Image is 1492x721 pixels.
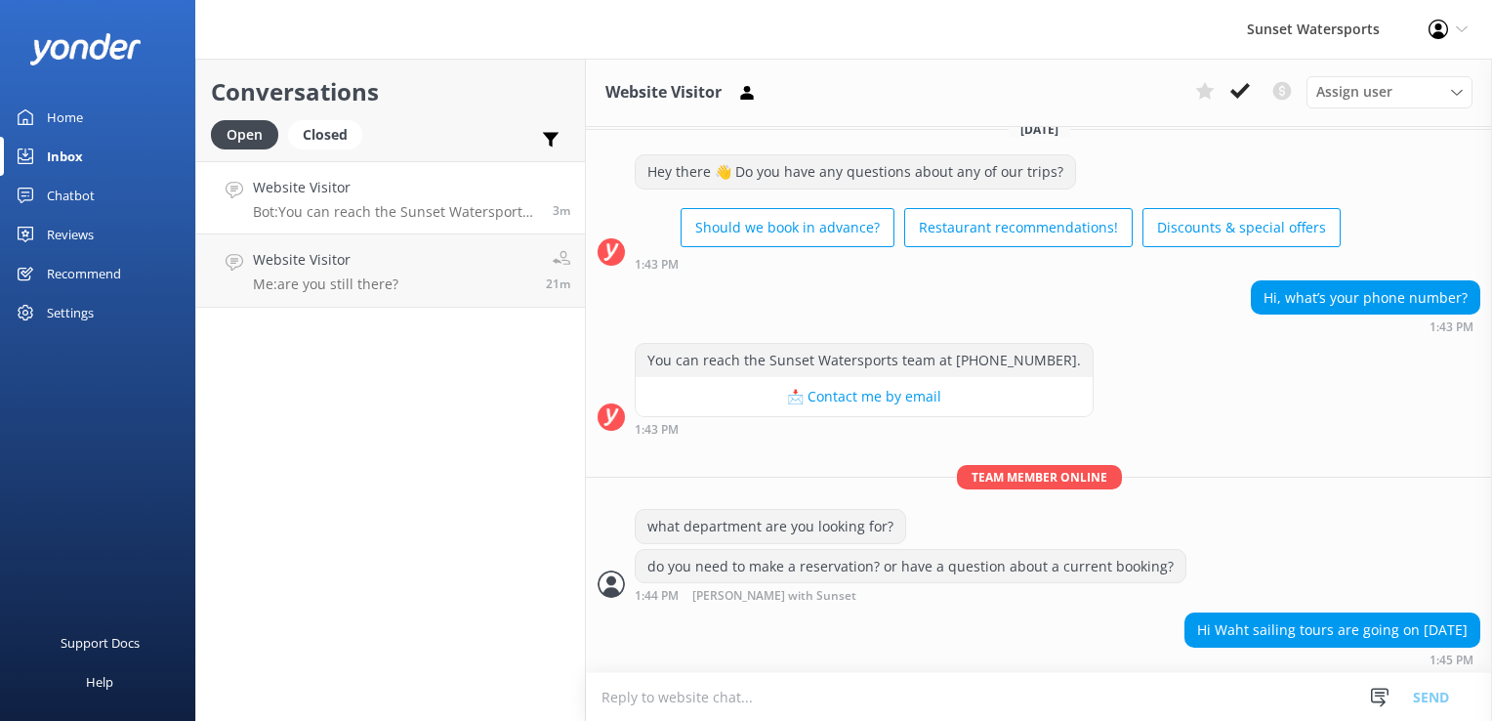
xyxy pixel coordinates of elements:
[253,177,538,198] h4: Website Visitor
[957,465,1122,489] span: Team member online
[1184,653,1480,666] div: Sep 30 2025 12:45pm (UTC -05:00) America/Cancun
[253,276,398,293] p: Me: are you still there?
[635,590,679,603] strong: 1:44 PM
[47,137,83,176] div: Inbox
[1306,76,1472,107] div: Assign User
[61,623,140,662] div: Support Docs
[904,208,1133,247] button: Restaurant recommendations!
[196,234,585,308] a: Website VisitorMe:are you still there?21m
[1185,614,1479,647] div: Hi Waht sailing tours are going on [DATE]
[29,33,142,65] img: yonder-white-logo.png
[288,120,362,149] div: Closed
[636,550,1185,583] div: do you need to make a reservation? or have a question about a current booking?
[47,98,83,137] div: Home
[1142,208,1341,247] button: Discounts & special offers
[635,422,1094,436] div: Sep 30 2025 12:43pm (UTC -05:00) America/Cancun
[636,510,905,543] div: what department are you looking for?
[636,344,1093,377] div: You can reach the Sunset Watersports team at [PHONE_NUMBER].
[553,202,570,219] span: Sep 30 2025 12:43pm (UTC -05:00) America/Cancun
[635,424,679,436] strong: 1:43 PM
[1430,321,1473,333] strong: 1:43 PM
[288,123,372,145] a: Closed
[47,254,121,293] div: Recommend
[692,590,856,603] span: [PERSON_NAME] with Sunset
[211,123,288,145] a: Open
[211,120,278,149] div: Open
[1251,319,1480,333] div: Sep 30 2025 12:43pm (UTC -05:00) America/Cancun
[1316,81,1392,103] span: Assign user
[605,80,722,106] h3: Website Visitor
[47,215,94,254] div: Reviews
[1430,655,1473,666] strong: 1:45 PM
[681,208,894,247] button: Should we book in advance?
[1252,281,1479,315] div: Hi, what’s your phone number?
[253,249,398,271] h4: Website Visitor
[635,257,1341,271] div: Sep 30 2025 12:43pm (UTC -05:00) America/Cancun
[635,259,679,271] strong: 1:43 PM
[196,161,585,234] a: Website VisitorBot:You can reach the Sunset Watersports team at [PHONE_NUMBER].3m
[86,662,113,701] div: Help
[636,155,1075,189] div: Hey there 👋 Do you have any questions about any of our trips?
[211,73,570,110] h2: Conversations
[253,203,538,221] p: Bot: You can reach the Sunset Watersports team at [PHONE_NUMBER].
[636,377,1093,416] button: 📩 Contact me by email
[635,588,1186,603] div: Sep 30 2025 12:44pm (UTC -05:00) America/Cancun
[47,293,94,332] div: Settings
[47,176,95,215] div: Chatbot
[546,276,570,292] span: Sep 30 2025 12:26pm (UTC -05:00) America/Cancun
[1009,121,1070,138] span: [DATE]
